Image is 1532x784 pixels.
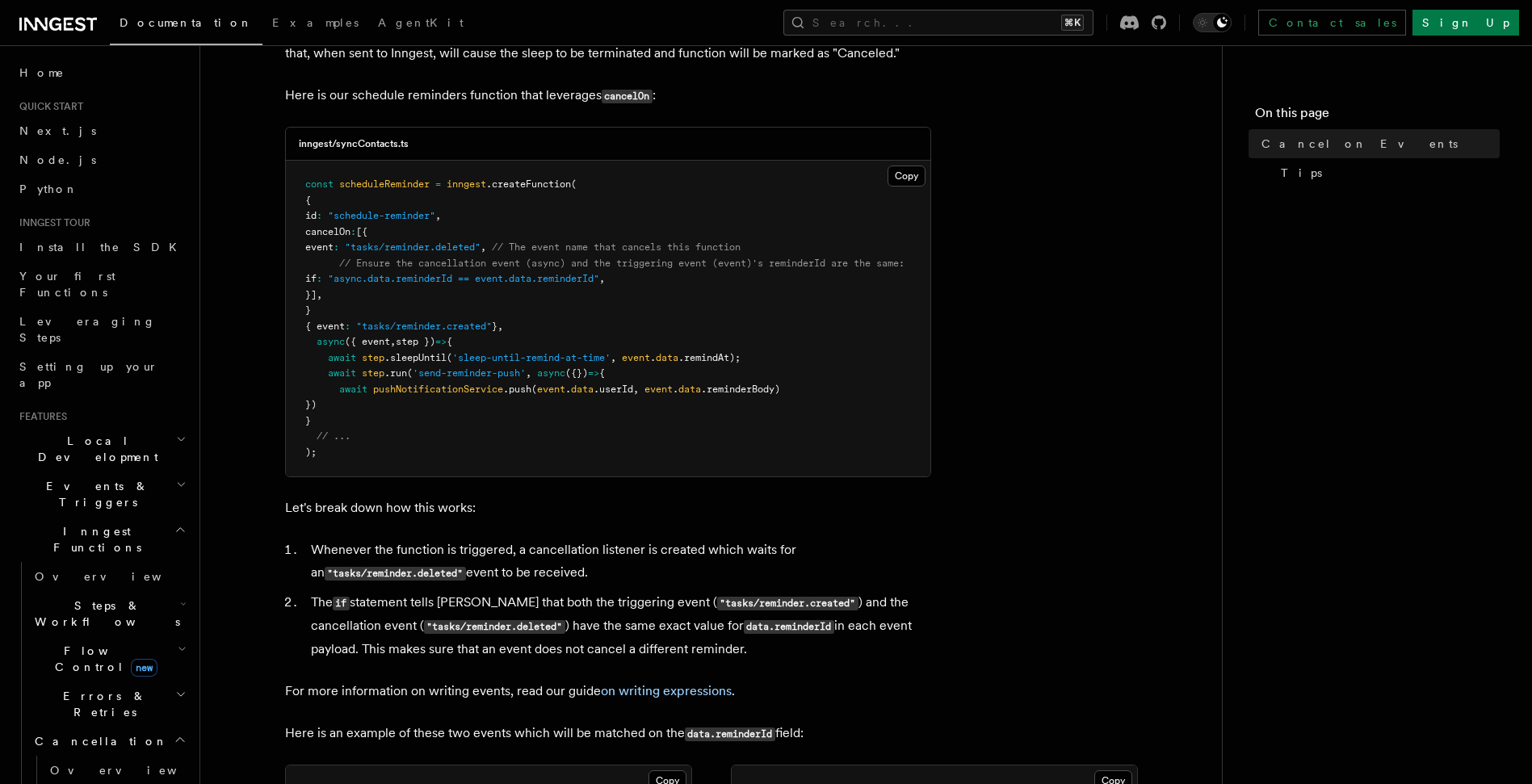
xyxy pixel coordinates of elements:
span: event [305,241,334,253]
span: data [656,352,678,363]
span: ( [571,178,577,190]
span: : [350,226,356,237]
button: Events & Triggers [13,472,190,517]
code: "tasks/reminder.created" [717,597,858,610]
span: // Ensure the cancellation event (async) and the triggering event (event)'s reminderId are the same: [339,258,905,269]
span: { event [305,321,345,332]
span: "tasks/reminder.deleted" [345,241,481,253]
span: "schedule-reminder" [328,210,435,221]
span: ); [305,447,317,458]
span: Events & Triggers [13,478,176,510]
span: : [317,210,322,221]
a: Sign Up [1412,10,1519,36]
span: }) [305,399,317,410]
span: data [678,384,701,395]
a: AgentKit [368,5,473,44]
span: Steps & Workflows [28,597,180,630]
span: Next.js [19,124,96,137]
span: ( [531,384,537,395]
span: Flow Control [28,643,178,675]
span: // The event name that cancels this function [492,241,741,253]
button: Copy [888,166,925,187]
span: Node.js [19,153,96,166]
button: Toggle dark mode [1193,13,1232,32]
span: , [390,336,396,347]
code: data.reminderId [685,727,775,741]
code: data.reminderId [744,620,834,634]
kbd: ⌘K [1061,15,1084,31]
span: Errors & Retries [28,688,175,720]
a: Leveraging Steps [13,307,190,352]
span: => [435,336,447,347]
span: "async.data.reminderId == event.data.reminderId" [328,273,599,284]
a: Node.js [13,145,190,174]
span: new [131,659,157,677]
span: cancelOn [305,226,350,237]
span: Local Development [13,433,176,465]
span: : [345,321,350,332]
span: { [447,336,452,347]
span: Install the SDK [19,241,187,254]
button: Errors & Retries [28,681,190,727]
span: async [317,336,345,347]
a: Cancel on Events [1255,129,1500,158]
span: Features [13,410,67,423]
a: Python [13,174,190,203]
li: The statement tells [PERSON_NAME] that both the triggering event ( ) and the cancellation event (... [306,591,931,660]
span: , [611,352,616,363]
button: Search...⌘K [783,10,1093,36]
span: ({ event [345,336,390,347]
span: } [305,304,311,316]
span: event [537,384,565,395]
span: data [571,384,594,395]
span: step [362,352,384,363]
span: } [492,321,497,332]
span: Documentation [120,16,253,29]
code: "tasks/reminder.deleted" [325,567,466,581]
span: const [305,178,334,190]
a: Documentation [110,5,262,45]
span: : [334,241,339,253]
span: inngest [447,178,486,190]
button: Flow Controlnew [28,636,190,681]
span: , [599,273,605,284]
code: "tasks/reminder.deleted" [424,620,565,634]
span: , [481,241,486,253]
span: Cancel on Events [1261,136,1458,152]
button: Steps & Workflows [28,591,190,636]
span: } [305,415,311,426]
span: await [339,384,367,395]
span: Tips [1281,165,1322,181]
span: Your first Functions [19,270,115,299]
span: event [644,384,673,395]
span: Examples [272,16,359,29]
span: event [622,352,650,363]
span: .sleepUntil [384,352,447,363]
span: ( [447,352,452,363]
span: scheduleReminder [339,178,430,190]
span: , [317,289,322,300]
span: .createFunction [486,178,571,190]
a: Your first Functions [13,262,190,307]
span: id [305,210,317,221]
span: . [650,352,656,363]
span: , [633,384,639,395]
span: Inngest Functions [13,523,174,556]
span: await [328,367,356,379]
span: "tasks/reminder.created" [356,321,492,332]
span: Inngest tour [13,216,90,229]
span: Leveraging Steps [19,315,156,344]
span: }] [305,289,317,300]
button: Inngest Functions [13,517,190,562]
a: Home [13,58,190,87]
span: { [599,367,605,379]
span: Overview [50,764,216,777]
span: Python [19,182,78,195]
p: Let's break down how this works: [285,497,931,519]
span: // ... [317,430,350,442]
span: { [305,195,311,206]
span: Overview [35,570,201,583]
span: if [305,273,317,284]
span: step [362,367,384,379]
span: [{ [356,226,367,237]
